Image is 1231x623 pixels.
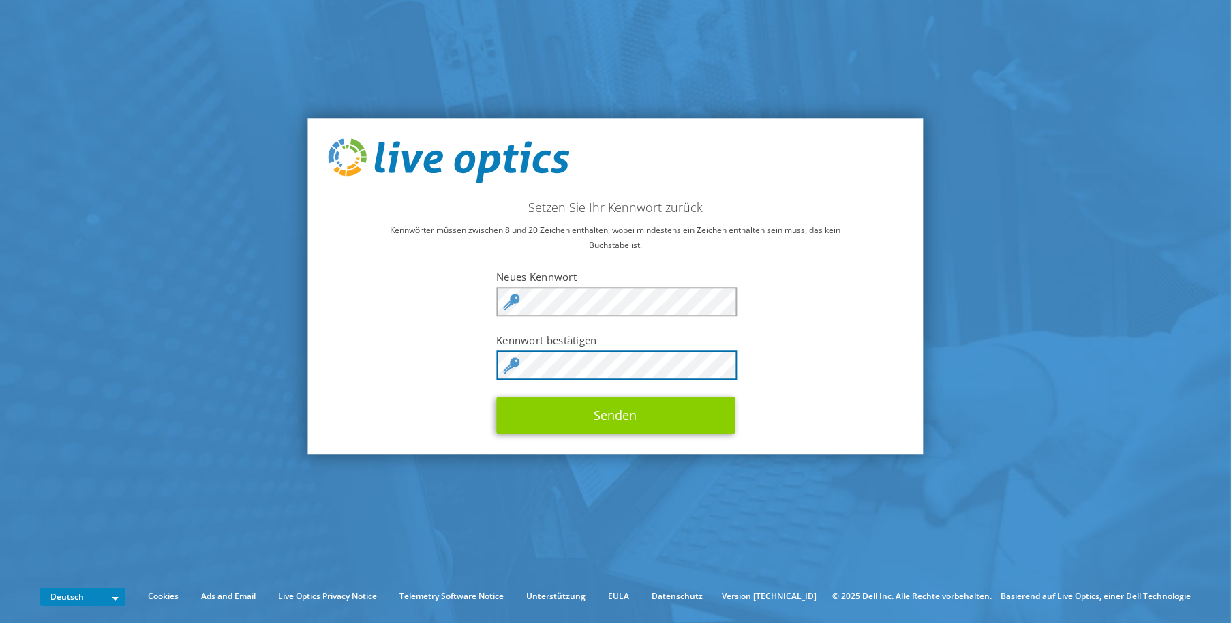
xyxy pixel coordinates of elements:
label: Neues Kennwort [496,271,735,284]
a: Live Optics Privacy Notice [268,589,387,604]
h2: Setzen Sie Ihr Kennwort zurück [329,200,903,215]
li: © 2025 Dell Inc. Alle Rechte vorbehalten. [825,589,999,604]
img: live_optics_svg.svg [329,138,570,183]
label: Kennwort bestätigen [496,333,735,347]
a: Unterstützung [516,589,596,604]
a: Datenschutz [641,589,713,604]
a: Ads and Email [191,589,266,604]
button: Senden [496,397,735,434]
a: Cookies [138,589,189,604]
a: EULA [598,589,639,604]
li: Basierend auf Live Optics, einer Dell Technologie [1001,589,1191,604]
a: Telemetry Software Notice [389,589,514,604]
p: Kennwörter müssen zwischen 8 und 20 Zeichen enthalten, wobei mindestens ein Zeichen enthalten sei... [329,224,903,254]
li: Version [TECHNICAL_ID] [715,589,823,604]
